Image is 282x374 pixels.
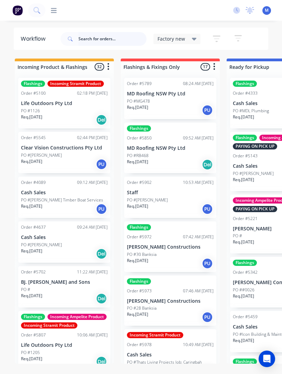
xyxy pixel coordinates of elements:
[21,279,108,285] p: BJ. [PERSON_NAME] and Sons
[183,234,214,240] div: 07:42 AM [DATE]
[127,98,150,104] p: PO #MG478
[77,269,108,275] div: 11:22 AM [DATE]
[127,224,151,230] div: Flashings
[127,104,148,111] p: Req. [DATE]
[21,179,46,186] div: Order #4089
[233,177,254,183] p: Req. [DATE]
[127,179,152,186] div: Order #5902
[202,159,213,170] div: Del
[233,337,254,344] p: Req. [DATE]
[124,177,216,218] div: Order #590210:53 AM [DATE]StaffPO #[PERSON_NAME]Req.[DATE]PU
[47,81,104,87] div: Incoming Stramit Product
[21,242,62,248] p: PO #[PERSON_NAME]
[12,5,23,15] img: Factory
[127,153,149,159] p: PO #RB468
[21,101,108,106] p: Life Outdoors Pty Ltd
[127,352,214,358] p: Cash Sales
[233,114,254,120] p: Req. [DATE]
[127,342,152,348] div: Order #5978
[77,224,108,230] div: 09:24 AM [DATE]
[18,177,110,218] div: Order #408909:12 AM [DATE]Cash SalesPO #[PERSON_NAME] Timber Boat ServicesReq.[DATE]PU
[233,90,258,96] div: Order #4333
[202,258,213,269] div: PU
[96,248,107,259] div: Del
[127,145,214,151] p: MD Roofing NSW Pty Ltd
[21,356,42,362] p: Req. [DATE]
[21,342,108,348] p: Life Outdoors Pty Ltd
[21,114,42,120] p: Req. [DATE]
[127,258,148,264] p: Req. [DATE]
[21,81,45,87] div: Flashings
[127,311,148,318] p: Req. [DATE]
[21,90,46,96] div: Order #5100
[127,81,152,87] div: Order #5789
[18,266,110,308] div: Order #570211:22 AM [DATE]BJ. [PERSON_NAME] and SonsPO #Req.[DATE]Del
[158,35,185,42] span: Factory new
[96,114,107,125] div: Del
[124,78,216,119] div: Order #578908:24 AM [DATE]MD Roofing NSW Pty LtdPO #MG478Req.[DATE]PU
[127,125,151,132] div: Flashings
[183,81,214,87] div: 08:24 AM [DATE]
[124,221,216,272] div: FlashingsOrder #597207:42 AM [DATE][PERSON_NAME] ConstructionsPO #30 BanksiaReq.[DATE]PU
[233,239,254,245] p: Req. [DATE]
[233,314,258,320] div: Order #5459
[183,288,214,294] div: 07:46 AM [DATE]
[77,135,108,141] div: 02:44 PM [DATE]
[21,152,62,158] p: PO #[PERSON_NAME]
[233,260,257,266] div: Flashings
[233,233,242,239] p: PO #
[233,153,258,159] div: Order #5143
[21,158,42,165] p: Req. [DATE]
[21,135,46,141] div: Order #5545
[233,287,254,293] p: PO ##0026
[127,234,152,240] div: Order #5972
[21,287,30,293] p: PO #
[127,298,214,304] p: [PERSON_NAME] Constructions
[21,108,40,114] p: PO #1126
[127,203,148,209] p: Req. [DATE]
[77,179,108,186] div: 09:12 AM [DATE]
[183,179,214,186] div: 10:53 AM [DATE]
[78,32,147,46] input: Search for orders...
[127,332,183,338] div: Incoming Stramit Product
[77,90,108,96] div: 02:18 PM [DATE]
[233,81,257,87] div: Flashings
[233,269,258,276] div: Order #5342
[96,356,107,367] div: Del
[21,314,45,320] div: Flashings
[233,206,277,212] div: PAYING ON PICK UP
[202,312,213,323] div: PU
[124,276,216,326] div: FlashingsOrder #597307:46 AM [DATE][PERSON_NAME] ConstructionsPO #28 BanksiaReq.[DATE]PU
[127,197,168,203] p: PO #[PERSON_NAME]
[183,342,214,348] div: 10:49 AM [DATE]
[18,311,110,370] div: FlashingsIncoming Ampelite ProductIncoming Stramit ProductOrder #580710:06 AM [DATE]Life Outdoors...
[233,108,269,114] p: PO #MDL Plumbing
[21,322,77,329] div: Incoming Stramit Product
[18,78,110,128] div: FlashingsIncoming Stramit ProductOrder #510002:18 PM [DATE]Life Outdoors Pty LtdPO #1126Req.[DATE...
[127,135,152,141] div: Order #5850
[183,135,214,141] div: 09:52 AM [DATE]
[202,204,213,215] div: PU
[127,359,202,365] p: PO #Thats Living Projects Job: Caringbah
[21,190,108,196] p: Cash Sales
[21,293,42,299] p: Req. [DATE]
[233,216,258,222] div: Order #5221
[21,145,108,151] p: Clear Vision Constructions Pty Ltd
[259,351,275,367] div: Open Intercom Messenger
[18,132,110,173] div: Order #554502:44 PM [DATE]Clear Vision Constructions Pty LtdPO #[PERSON_NAME]Req.[DATE]PU
[96,293,107,304] div: Del
[21,248,42,254] p: Req. [DATE]
[265,7,269,13] span: M
[21,269,46,275] div: Order #5702
[96,159,107,170] div: PU
[127,159,148,165] p: Req. [DATE]
[21,203,42,209] p: Req. [DATE]
[127,251,156,258] p: PO #30 Banksia
[21,350,40,356] p: PO #1205
[21,224,46,230] div: Order #4637
[127,278,151,284] div: Flashings
[233,359,257,365] div: Flashings
[124,123,216,173] div: FlashingsOrder #585009:52 AM [DATE]MD Roofing NSW Pty LtdPO #RB468Req.[DATE]Del
[127,190,214,196] p: Staff
[202,105,213,116] div: PU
